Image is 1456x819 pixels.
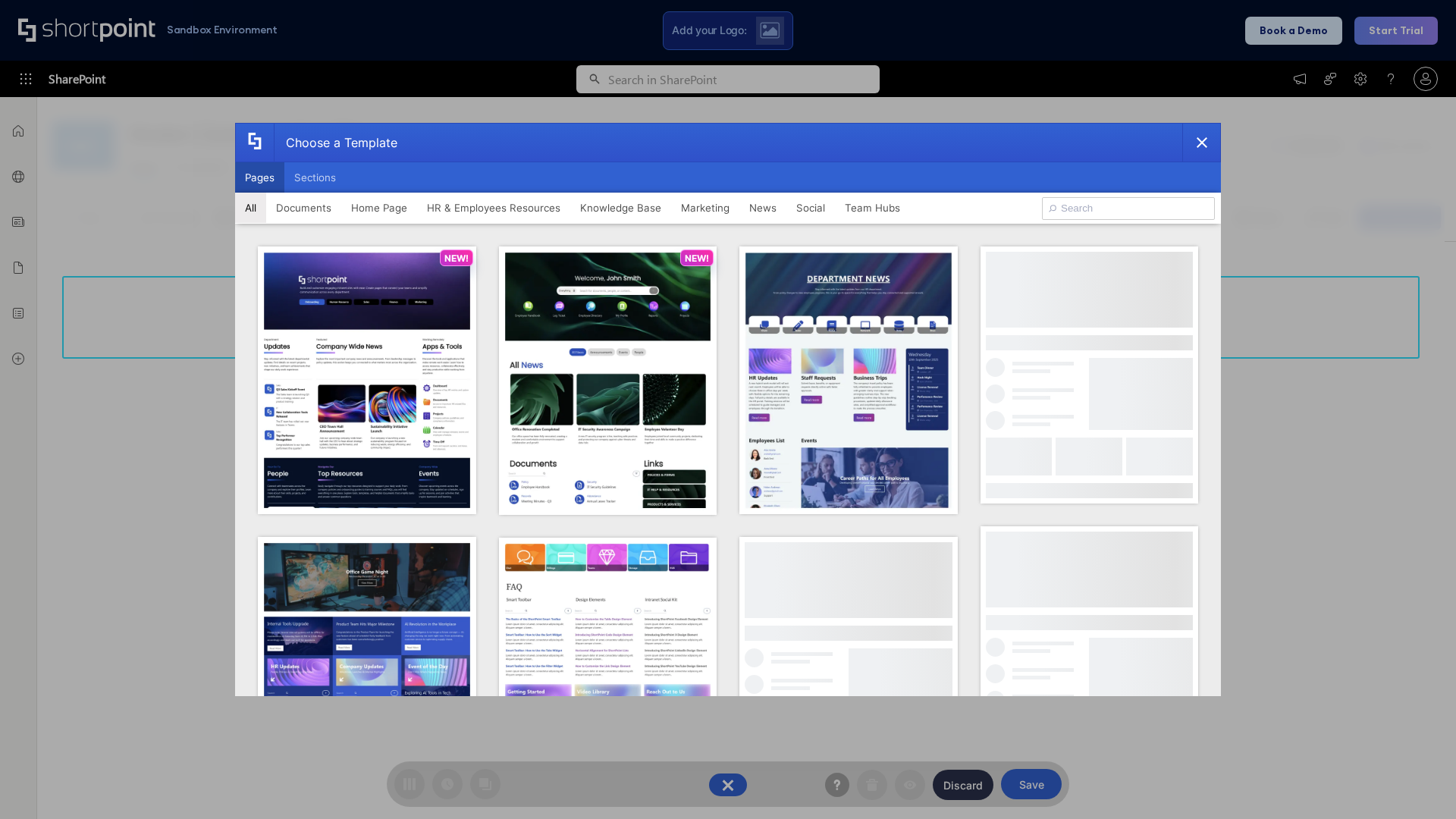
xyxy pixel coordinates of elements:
input: Search [1042,197,1215,220]
div: Choose a Template [274,124,397,162]
button: Sections [284,162,346,193]
iframe: Chat Widget [1380,746,1456,819]
button: Knowledge Base [570,193,671,223]
p: NEW! [444,253,469,264]
button: Documents [266,193,341,223]
p: NEW! [685,253,709,264]
button: Home Page [341,193,417,223]
button: News [739,193,786,223]
div: template selector [235,123,1221,696]
button: All [235,193,266,223]
button: HR & Employees Resources [417,193,570,223]
button: Marketing [671,193,739,223]
button: Social [786,193,835,223]
button: Team Hubs [835,193,910,223]
button: Pages [235,162,284,193]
